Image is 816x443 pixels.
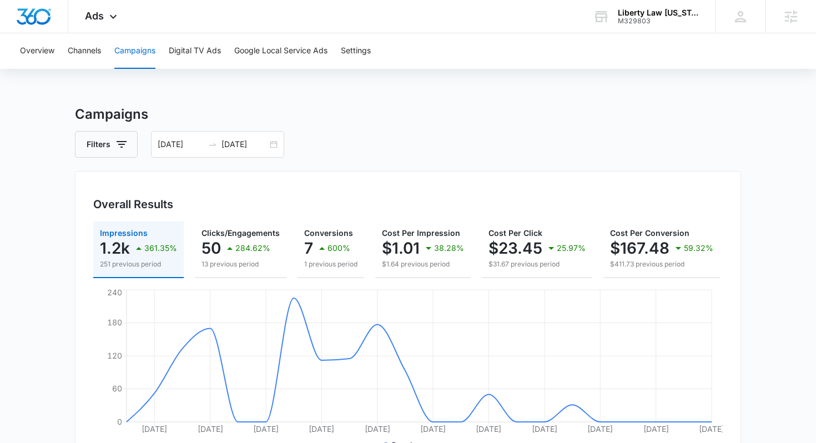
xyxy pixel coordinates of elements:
[488,259,586,269] p: $31.67 previous period
[75,131,138,158] button: Filters
[304,228,353,238] span: Conversions
[234,33,328,69] button: Google Local Service Ads
[117,417,122,426] tspan: 0
[341,33,371,69] button: Settings
[557,244,586,252] p: 25.97%
[107,351,122,360] tspan: 120
[382,228,460,238] span: Cost Per Impression
[100,228,148,238] span: Impressions
[253,424,279,434] tspan: [DATE]
[100,239,130,257] p: 1.2k
[365,424,390,434] tspan: [DATE]
[304,239,313,257] p: 7
[434,244,464,252] p: 38.28%
[169,33,221,69] button: Digital TV Ads
[488,228,542,238] span: Cost Per Click
[202,259,280,269] p: 13 previous period
[420,424,446,434] tspan: [DATE]
[610,259,713,269] p: $411.73 previous period
[202,239,221,257] p: 50
[309,424,334,434] tspan: [DATE]
[202,228,280,238] span: Clicks/Engagements
[20,33,54,69] button: Overview
[93,196,173,213] h3: Overall Results
[643,424,669,434] tspan: [DATE]
[75,104,741,124] h3: Campaigns
[587,424,613,434] tspan: [DATE]
[235,244,270,252] p: 284.62%
[610,239,669,257] p: $167.48
[610,228,689,238] span: Cost Per Conversion
[208,140,217,149] span: to
[382,239,420,257] p: $1.01
[532,424,557,434] tspan: [DATE]
[618,8,699,17] div: account name
[198,424,223,434] tspan: [DATE]
[107,288,122,297] tspan: 240
[142,424,167,434] tspan: [DATE]
[107,318,122,327] tspan: 180
[158,138,204,150] input: Start date
[476,424,501,434] tspan: [DATE]
[699,424,724,434] tspan: [DATE]
[114,33,155,69] button: Campaigns
[382,259,464,269] p: $1.64 previous period
[100,259,177,269] p: 251 previous period
[208,140,217,149] span: swap-right
[112,384,122,393] tspan: 60
[144,244,177,252] p: 361.35%
[221,138,268,150] input: End date
[304,259,357,269] p: 1 previous period
[488,239,542,257] p: $23.45
[85,10,104,22] span: Ads
[684,244,713,252] p: 59.32%
[328,244,350,252] p: 600%
[618,17,699,25] div: account id
[68,33,101,69] button: Channels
